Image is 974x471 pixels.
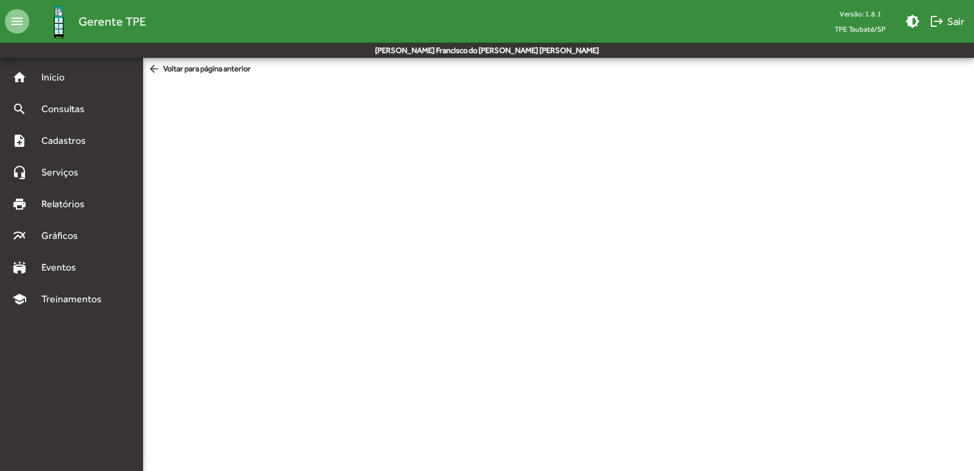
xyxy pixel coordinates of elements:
[29,2,146,41] a: Gerente TPE
[905,14,920,29] mat-icon: brightness_medium
[148,63,251,76] span: Voltar para página anterior
[79,12,146,31] span: Gerente TPE
[34,70,82,85] span: Início
[12,70,27,85] mat-icon: home
[5,9,29,34] mat-icon: menu
[39,2,79,41] img: Logo
[930,14,944,29] mat-icon: logout
[825,21,895,37] span: TPE Taubaté/SP
[825,6,895,21] div: Versão: 1.8.1
[148,63,163,76] mat-icon: arrow_back
[925,10,969,32] button: Sair
[930,10,964,32] span: Sair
